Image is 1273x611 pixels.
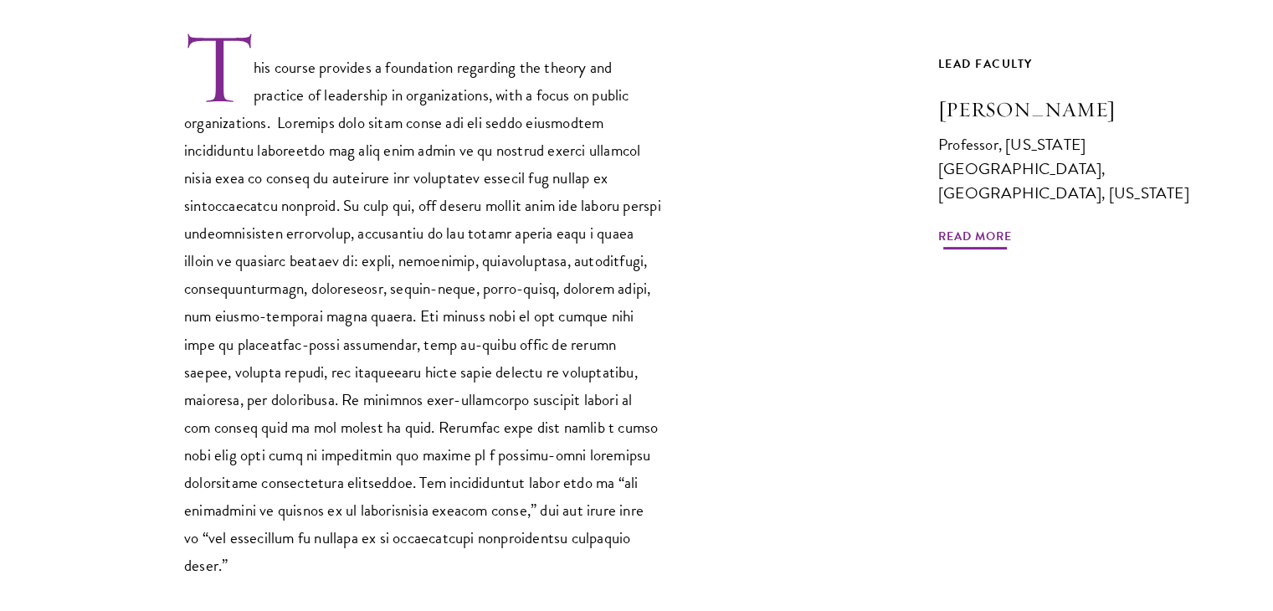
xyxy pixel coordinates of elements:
h3: [PERSON_NAME] [938,95,1189,124]
div: Professor, [US_STATE][GEOGRAPHIC_DATA], [GEOGRAPHIC_DATA], [US_STATE] [938,132,1189,205]
p: This course provides a foundation regarding the theory and practice of leadership in organization... [184,29,661,579]
a: Lead Faculty [PERSON_NAME] Professor, [US_STATE][GEOGRAPHIC_DATA], [GEOGRAPHIC_DATA], [US_STATE] ... [938,54,1189,237]
span: Read More [938,226,1012,252]
div: Lead Faculty [938,54,1189,74]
